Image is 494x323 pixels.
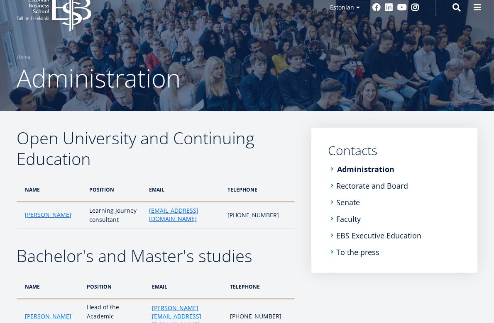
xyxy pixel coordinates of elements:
[230,313,281,321] font: [PHONE_NUMBER]
[336,248,379,256] a: To the press
[328,144,461,157] a: Contacts
[25,283,40,290] font: name
[17,53,31,61] font: Home
[336,181,408,191] font: Rectorate and Board
[17,126,254,170] font: Open University and Continuing Education
[25,312,71,320] font: [PERSON_NAME]
[337,164,394,174] font: Administration
[25,186,40,193] font: name
[336,231,421,240] a: EBS Executive Education
[227,211,279,219] font: [PHONE_NUMBER]
[89,206,137,223] font: Learning journey consultant
[328,142,377,159] font: Contacts
[336,182,408,190] a: Rectorate and Board
[25,312,71,321] a: [PERSON_NAME]
[149,206,198,223] font: [EMAIL_ADDRESS][DOMAIN_NAME]
[17,244,252,267] font: Bachelor's and Master's studies
[152,283,167,290] font: email
[336,247,379,257] font: To the press
[17,61,181,95] font: Administration
[89,186,114,193] font: position
[25,211,71,219] a: [PERSON_NAME]
[230,283,260,290] font: telephone
[149,186,164,193] font: email
[336,198,360,206] a: Senate
[149,206,219,223] a: [EMAIL_ADDRESS][DOMAIN_NAME]
[17,53,31,61] a: Home
[336,231,421,240] font: EBS Executive Education
[87,283,112,290] font: position
[336,214,361,224] font: Faculty
[336,215,361,223] a: Faculty
[337,165,394,173] a: Administration
[227,186,257,193] font: telephone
